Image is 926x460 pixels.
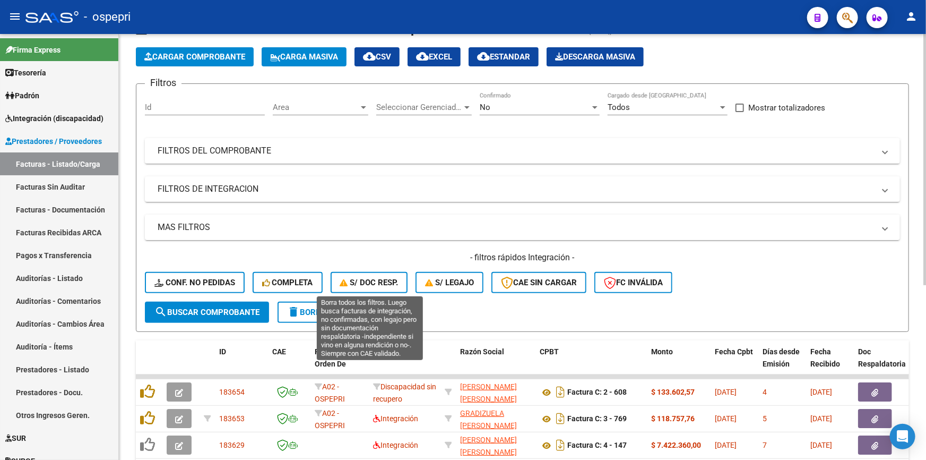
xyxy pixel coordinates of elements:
mat-expansion-panel-header: MAS FILTROS [145,215,900,240]
span: CAE SIN CARGAR [501,278,577,287]
strong: Factura C: 4 - 147 [567,441,627,450]
span: Tesorería [5,67,46,79]
datatable-header-cell: Monto [647,340,711,387]
span: Razón Social [460,347,504,356]
span: [DATE] [810,441,832,449]
button: Estandar [469,47,539,66]
span: S/ Doc Resp. [340,278,399,287]
div: 27354136010 [460,381,531,403]
mat-panel-title: MAS FILTROS [158,222,875,233]
span: - ospepri [84,5,131,29]
span: Completa [262,278,313,287]
span: Discapacidad sin recupero [373,382,436,403]
span: [DATE] [715,388,737,396]
span: 5 [763,414,767,423]
mat-icon: cloud_download [416,50,429,63]
span: A02 - OSPEPRI [315,409,345,430]
datatable-header-cell: CAE [268,340,310,387]
button: Carga Masiva [262,47,347,66]
mat-panel-title: FILTROS DEL COMPROBANTE [158,145,875,157]
span: Conf. no pedidas [154,278,235,287]
mat-expansion-panel-header: FILTROS DE INTEGRACION [145,176,900,202]
span: [DATE] [810,388,832,396]
div: Open Intercom Messenger [890,424,915,449]
span: Fecha Recibido [810,347,840,368]
button: Completa [253,272,323,293]
button: EXCEL [408,47,461,66]
span: GRADIZUELA [PERSON_NAME] [460,409,517,430]
span: 183629 [219,441,245,449]
mat-icon: menu [8,10,21,23]
span: 7 [763,441,767,449]
span: SUR [5,432,26,444]
span: CSV [363,52,391,62]
button: Cargar Comprobante [136,47,254,66]
app-download-masive: Descarga masiva de comprobantes (adjuntos) [547,47,644,66]
span: CAE [272,347,286,356]
span: CPBT [540,347,559,356]
span: Area [273,103,359,112]
span: Estandar [477,52,530,62]
span: Doc Respaldatoria [858,347,906,368]
button: Buscar Comprobante [145,302,269,323]
mat-icon: delete [287,305,300,318]
span: Integración [373,414,418,423]
strong: Factura C: 3 - 769 [567,415,627,423]
span: Fecha Cpbt [715,347,753,356]
span: No [480,103,490,112]
span: [PERSON_NAME] [PERSON_NAME] [460,382,517,403]
div: 27274250211 [460,407,531,430]
span: Monto [651,347,673,356]
datatable-header-cell: Area [369,340,440,387]
span: Todos [608,103,630,112]
span: ID [219,347,226,356]
span: 183654 [219,388,245,396]
datatable-header-cell: CPBT [535,340,647,387]
span: Prestadores / Proveedores [5,135,102,147]
span: Borrar Filtros [287,308,364,317]
datatable-header-cell: Razón Social [456,340,535,387]
button: Conf. no pedidas [145,272,245,293]
span: A02 - OSPEPRI [315,382,345,403]
span: Cargar Comprobante [144,52,245,62]
span: Integración [373,441,418,449]
span: Integración (discapacidad) [5,113,103,124]
span: 4 [763,388,767,396]
span: EXCEL [416,52,452,62]
mat-icon: person [905,10,918,23]
span: [DATE] [810,414,832,423]
span: Mostrar totalizadores [748,101,825,114]
span: Buscar Comprobante [154,308,259,317]
datatable-header-cell: Días desde Emisión [758,340,806,387]
span: Días desde Emisión [763,347,800,368]
datatable-header-cell: Facturado x Orden De [310,340,369,387]
i: Descargar documento [553,410,567,427]
div: 27339695860 [460,434,531,456]
span: Padrón [5,90,39,101]
mat-icon: cloud_download [477,50,490,63]
span: [DATE] [715,441,737,449]
span: Carga Masiva [270,52,338,62]
button: Descarga Masiva [547,47,644,66]
datatable-header-cell: Fecha Recibido [806,340,854,387]
button: CSV [354,47,400,66]
span: S/ legajo [425,278,474,287]
span: Firma Express [5,44,60,56]
span: 183653 [219,414,245,423]
h4: - filtros rápidos Integración - [145,252,900,263]
datatable-header-cell: ID [215,340,268,387]
button: S/ Doc Resp. [331,272,408,293]
span: [DATE] [715,414,737,423]
button: Borrar Filtros [278,302,373,323]
i: Descargar documento [553,384,567,401]
button: FC Inválida [594,272,672,293]
mat-icon: cloud_download [363,50,376,63]
span: Facturado x Orden De [315,347,354,368]
h3: Filtros [145,75,181,90]
strong: $ 133.602,57 [651,388,695,396]
span: Area [373,347,389,356]
mat-icon: search [154,305,167,318]
span: FC Inválida [604,278,663,287]
strong: $ 7.422.360,00 [651,441,701,449]
button: S/ legajo [416,272,483,293]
